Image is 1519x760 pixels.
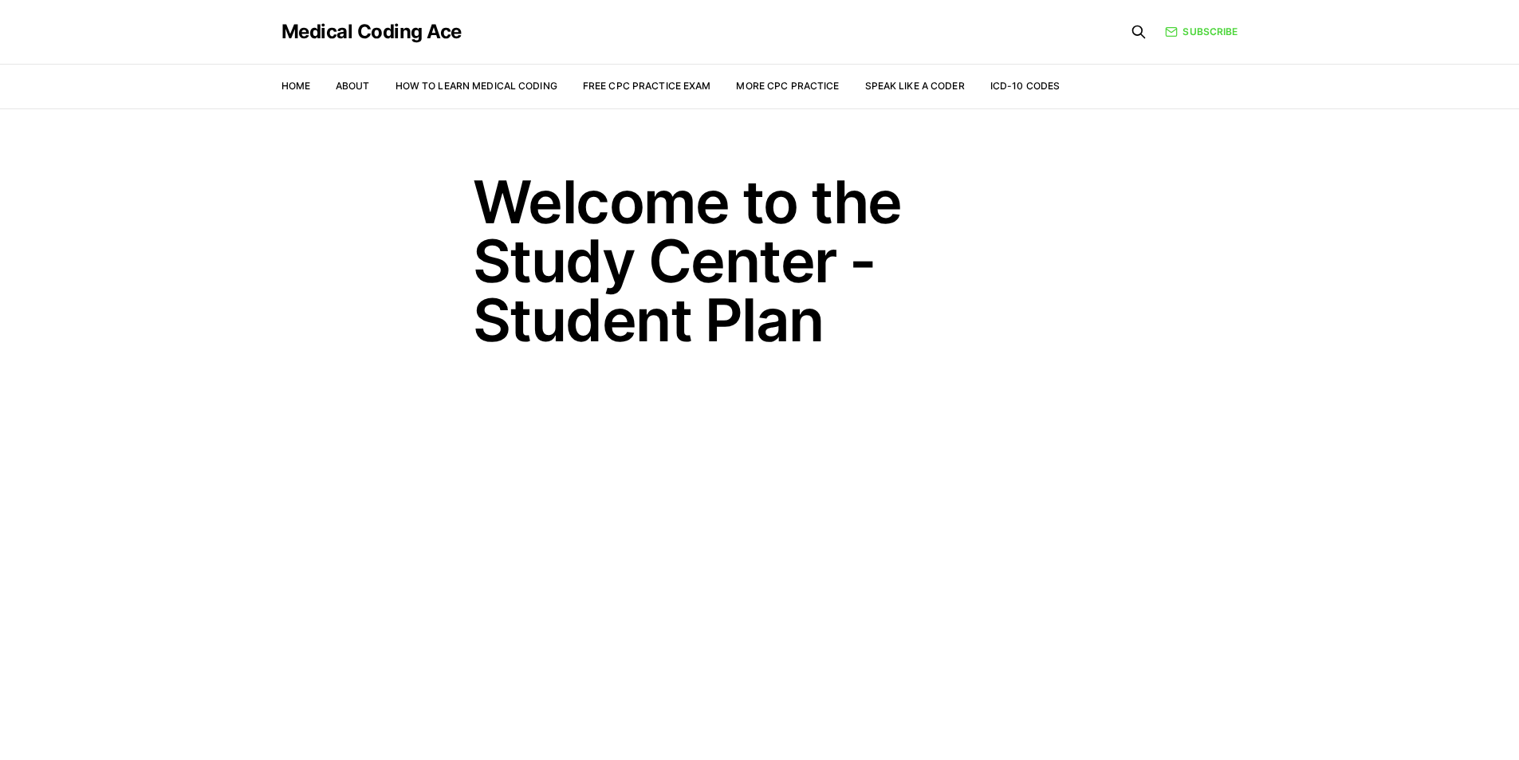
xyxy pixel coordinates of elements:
[990,80,1060,92] a: ICD-10 Codes
[281,80,310,92] a: Home
[336,80,370,92] a: About
[736,80,839,92] a: More CPC Practice
[395,80,557,92] a: How to Learn Medical Coding
[865,80,965,92] a: Speak Like a Coder
[583,80,711,92] a: Free CPC Practice Exam
[281,22,462,41] a: Medical Coding Ace
[1165,25,1238,39] a: Subscribe
[473,172,1047,349] h1: Welcome to the Study Center - Student Plan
